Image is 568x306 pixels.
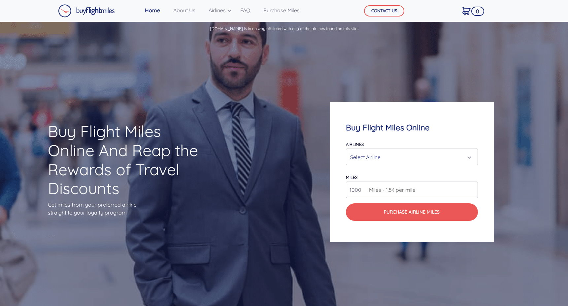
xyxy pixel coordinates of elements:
h4: Buy Flight Miles Online [346,123,478,132]
p: Get miles from your preferred airline straight to your loyalty program [48,201,208,217]
div: Select Airline [350,151,470,163]
img: Buy Flight Miles Logo [58,4,115,17]
h1: Buy Flight Miles Online And Reap the Rewards of Travel Discounts [48,122,208,198]
a: Airlines [206,4,230,17]
label: miles [346,175,357,180]
a: About Us [171,4,198,17]
a: Buy Flight Miles Logo [58,3,115,19]
button: CONTACT US [364,5,404,17]
a: Purchase Miles [261,4,302,17]
a: FAQ [238,4,253,17]
span: Miles - 1.5¢ per mile [366,186,416,194]
img: Cart [462,7,471,15]
button: Select Airline [346,149,478,165]
button: Purchase Airline Miles [346,203,478,221]
span: 0 [471,7,484,16]
label: Airlines [346,142,364,147]
a: 0 [460,4,473,17]
a: Home [142,4,163,17]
